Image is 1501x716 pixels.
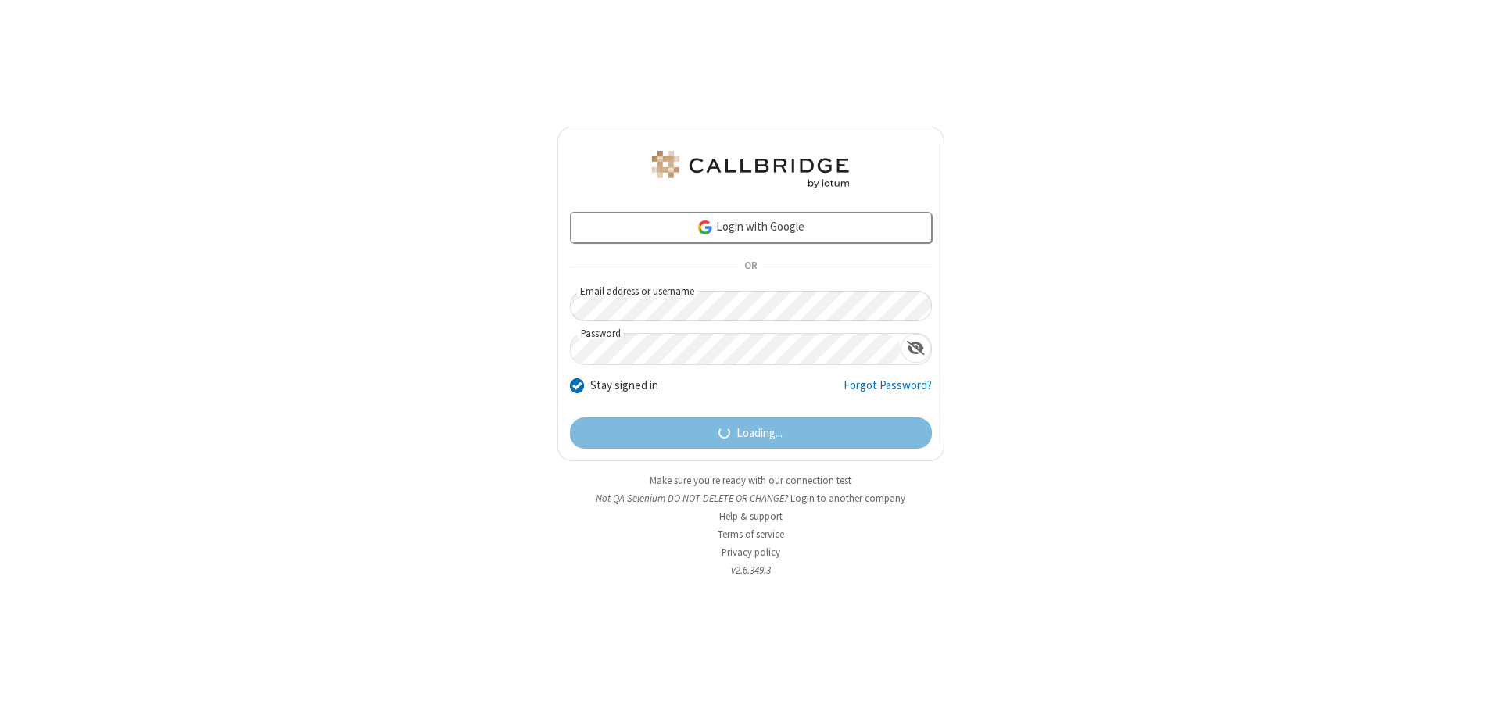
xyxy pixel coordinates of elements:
img: google-icon.png [697,219,714,236]
button: Loading... [570,417,932,449]
a: Make sure you're ready with our connection test [650,474,851,487]
a: Forgot Password? [844,377,932,406]
span: OR [738,256,763,278]
button: Login to another company [790,491,905,506]
a: Login with Google [570,212,932,243]
label: Stay signed in [590,377,658,395]
li: Not QA Selenium DO NOT DELETE OR CHANGE? [557,491,944,506]
img: QA Selenium DO NOT DELETE OR CHANGE [649,151,852,188]
li: v2.6.349.3 [557,563,944,578]
a: Privacy policy [722,546,780,559]
a: Terms of service [718,528,784,541]
a: Help & support [719,510,783,523]
div: Show password [901,334,931,363]
span: Loading... [736,424,783,442]
input: Password [571,334,901,364]
input: Email address or username [570,291,932,321]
